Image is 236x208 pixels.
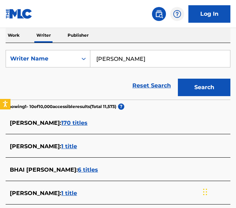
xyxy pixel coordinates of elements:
[10,143,61,150] span: [PERSON_NAME] :
[61,143,77,150] span: 1 title
[6,9,33,19] img: MLC Logo
[65,28,91,43] p: Publisher
[152,7,166,21] a: Public Search
[203,181,207,202] div: Drag
[173,10,181,18] img: help
[6,50,230,100] form: Search Form
[118,103,124,110] span: ?
[78,166,98,173] span: 6 titles
[61,120,88,126] span: 170 titles
[34,28,53,43] p: Writer
[10,190,61,196] span: [PERSON_NAME] :
[6,103,116,110] p: Showing 1 - 10 of 10,000 accessible results (Total 11,573 )
[170,7,184,21] div: Help
[178,79,230,96] button: Search
[10,166,78,173] span: BHAI [PERSON_NAME] :
[188,5,230,23] a: Log In
[155,10,163,18] img: search
[6,28,22,43] p: Work
[61,190,77,196] span: 1 title
[10,120,61,126] span: [PERSON_NAME] :
[10,55,73,63] div: Writer Name
[201,174,236,208] iframe: Chat Widget
[129,78,174,93] a: Reset Search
